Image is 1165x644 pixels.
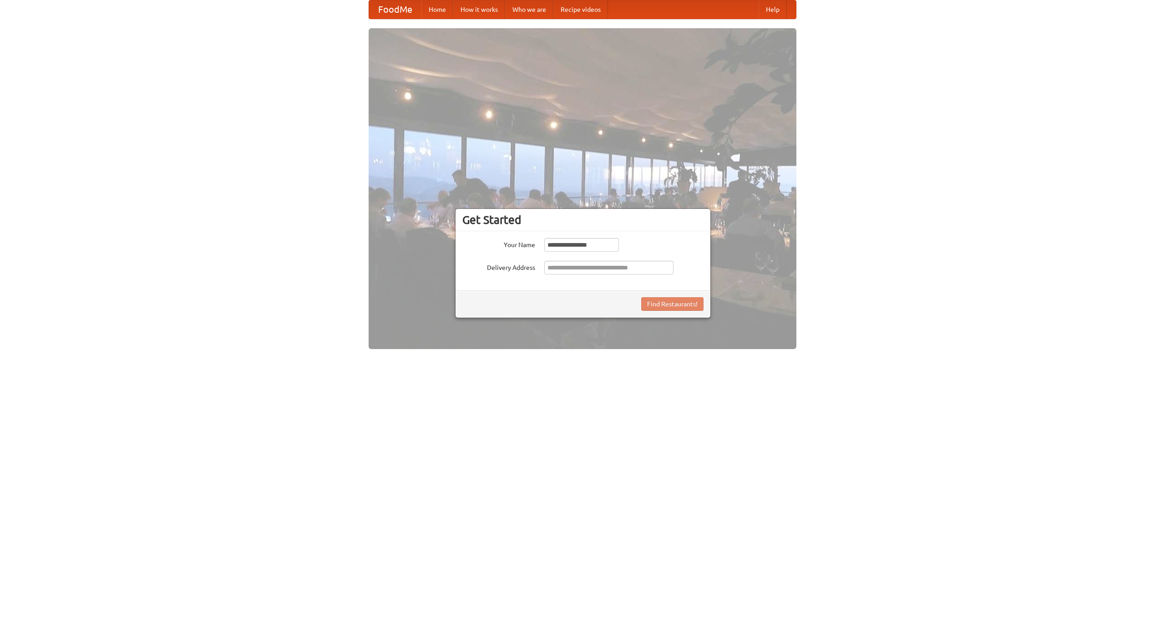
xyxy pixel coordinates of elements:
h3: Get Started [462,213,704,227]
label: Your Name [462,238,535,249]
a: Home [421,0,453,19]
a: FoodMe [369,0,421,19]
a: Help [759,0,787,19]
a: Who we are [505,0,553,19]
a: Recipe videos [553,0,608,19]
button: Find Restaurants! [641,297,704,311]
a: How it works [453,0,505,19]
label: Delivery Address [462,261,535,272]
